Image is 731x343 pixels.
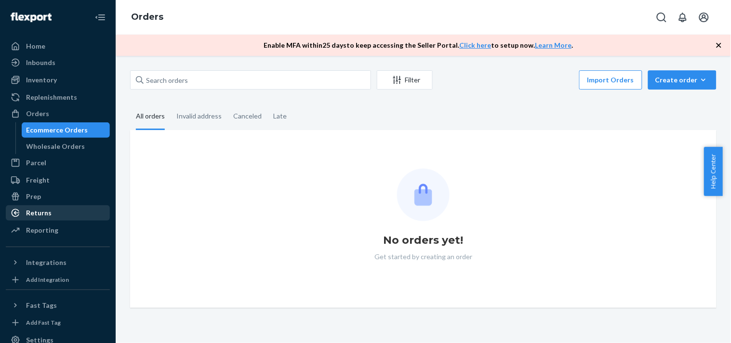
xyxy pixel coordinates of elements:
button: Help Center [704,147,723,196]
p: Get started by creating an order [374,252,472,262]
ol: breadcrumbs [123,3,171,31]
a: Add Integration [6,274,110,286]
a: Reporting [6,223,110,238]
a: Freight [6,172,110,188]
button: Filter [377,70,433,90]
img: Flexport logo [11,13,52,22]
a: Ecommerce Orders [22,122,110,138]
div: Parcel [26,158,46,168]
a: Parcel [6,155,110,171]
div: Home [26,41,45,51]
a: Replenishments [6,90,110,105]
div: Invalid address [176,104,222,129]
button: Open Search Box [652,8,671,27]
div: Reporting [26,225,58,235]
a: Add Fast Tag [6,317,110,329]
button: Close Navigation [91,8,110,27]
div: Prep [26,192,41,201]
div: Returns [26,208,52,218]
div: Orders [26,109,49,119]
div: Replenishments [26,92,77,102]
div: Inventory [26,75,57,85]
a: Inbounds [6,55,110,70]
button: Fast Tags [6,298,110,313]
button: Import Orders [579,70,642,90]
img: Empty list [397,169,450,221]
a: Wholesale Orders [22,139,110,154]
div: Freight [26,175,50,185]
button: Integrations [6,255,110,270]
button: Open notifications [673,8,692,27]
input: Search orders [130,70,371,90]
a: Learn More [535,41,572,49]
div: All orders [136,104,165,130]
div: Add Integration [26,276,69,284]
a: Inventory [6,72,110,88]
div: Filter [377,75,432,85]
button: Create order [648,70,717,90]
p: Enable MFA within 25 days to keep accessing the Seller Portal. to setup now. . [264,40,573,50]
div: Wholesale Orders [27,142,85,151]
div: Late [273,104,287,129]
a: Home [6,39,110,54]
button: Open account menu [694,8,714,27]
div: Ecommerce Orders [27,125,88,135]
div: Canceled [233,104,262,129]
a: Orders [6,106,110,121]
div: Inbounds [26,58,55,67]
a: Prep [6,189,110,204]
a: Orders [131,12,163,22]
div: Add Fast Tag [26,318,61,327]
div: Create order [655,75,709,85]
a: Returns [6,205,110,221]
a: Click here [460,41,492,49]
div: Fast Tags [26,301,57,310]
h1: No orders yet! [384,233,464,248]
div: Integrations [26,258,66,267]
